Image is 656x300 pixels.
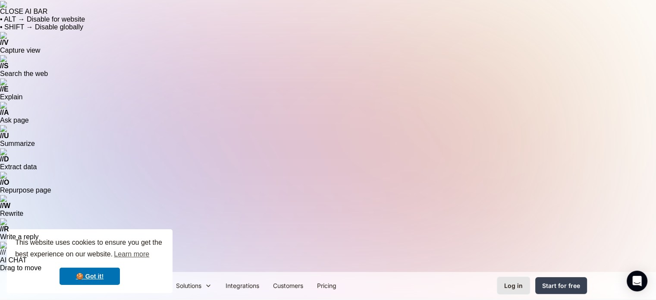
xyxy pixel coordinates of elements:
[60,268,120,285] a: dismiss cookie message
[504,281,523,290] div: Log in
[266,276,310,295] a: Customers
[219,276,266,295] a: Integrations
[535,277,587,294] a: Start for free
[310,276,343,295] a: Pricing
[169,276,219,295] div: Solutions
[176,281,201,290] div: Solutions
[627,271,647,291] div: Open Intercom Messenger
[542,281,580,290] div: Start for free
[497,277,530,294] a: Log in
